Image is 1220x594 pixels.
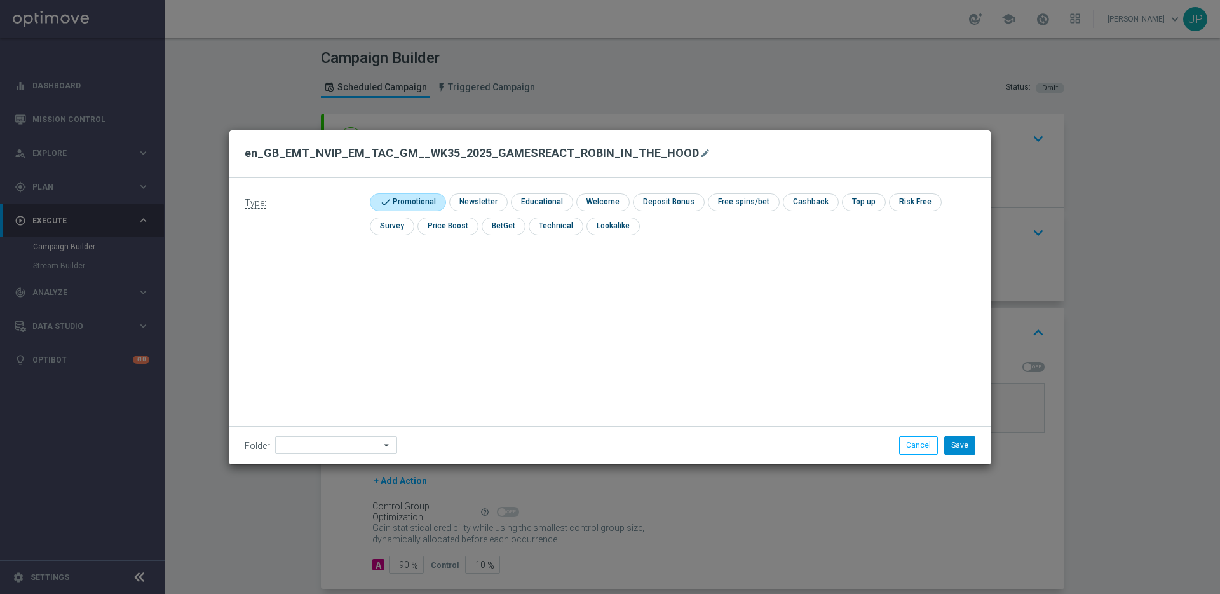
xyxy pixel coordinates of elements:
[245,146,699,161] h2: en_GB_EMT_NVIP_EM_TAC_GM__WK35_2025_GAMESREACT_ROBIN_IN_THE_HOOD
[245,441,270,452] label: Folder
[699,146,715,161] button: mode_edit
[381,437,393,453] i: arrow_drop_down
[700,148,710,158] i: mode_edit
[899,436,938,454] button: Cancel
[944,436,975,454] button: Save
[245,198,266,209] span: Type:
